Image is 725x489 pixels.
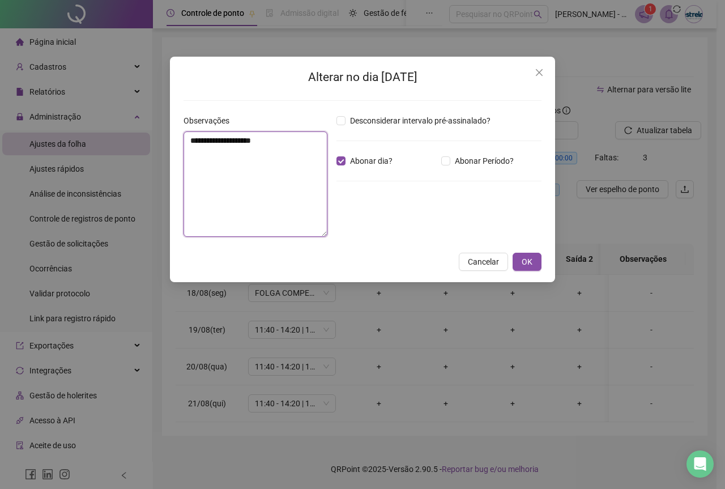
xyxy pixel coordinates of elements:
[184,114,237,127] label: Observações
[346,155,397,167] span: Abonar dia?
[459,253,508,271] button: Cancelar
[346,114,495,127] span: Desconsiderar intervalo pré-assinalado?
[686,450,714,478] div: Open Intercom Messenger
[522,256,532,268] span: OK
[513,253,541,271] button: OK
[468,256,499,268] span: Cancelar
[535,68,544,77] span: close
[450,155,518,167] span: Abonar Período?
[530,63,548,82] button: Close
[184,68,541,87] h2: Alterar no dia [DATE]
